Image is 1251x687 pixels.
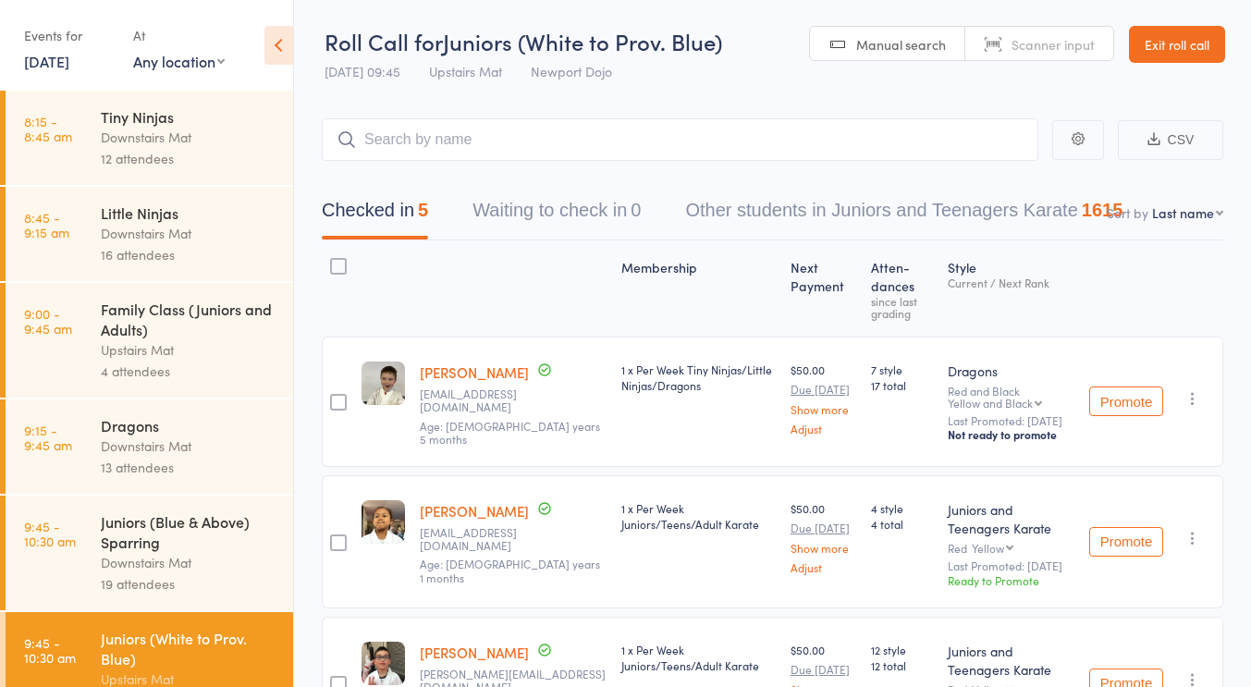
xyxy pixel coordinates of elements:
[783,249,864,328] div: Next Payment
[420,556,600,584] span: Age: [DEMOGRAPHIC_DATA] years 1 months
[864,249,940,328] div: Atten­dances
[472,190,641,239] button: Waiting to check in0
[101,436,277,457] div: Downstairs Mat
[362,500,405,544] img: image1682724421.png
[871,642,933,657] span: 12 style
[24,306,72,336] time: 9:00 - 9:45 am
[791,663,856,676] small: Due [DATE]
[791,500,856,573] div: $50.00
[6,496,293,610] a: 9:45 -10:30 amJuniors (Blue & Above) SparringDownstairs Mat19 attendees
[420,362,529,382] a: [PERSON_NAME]
[24,114,72,143] time: 8:15 - 8:45 am
[1152,203,1214,222] div: Last name
[791,383,856,396] small: Due [DATE]
[791,561,856,573] a: Adjust
[362,642,405,685] img: image1728688326.png
[322,118,1038,161] input: Search by name
[24,635,76,665] time: 9:45 - 10:30 am
[948,500,1074,537] div: Juniors and Teenagers Karate
[443,26,722,56] span: Juniors (White to Prov. Blue)
[325,26,443,56] span: Roll Call for
[418,200,428,220] div: 5
[791,423,856,435] a: Adjust
[420,526,607,553] small: angelika1981@gmail.com
[948,542,1074,554] div: Red
[791,521,856,534] small: Due [DATE]
[24,51,69,71] a: [DATE]
[101,339,277,361] div: Upstairs Mat
[856,35,946,54] span: Manual search
[1118,120,1223,160] button: CSV
[948,397,1033,409] div: Yellow and Black
[420,643,529,662] a: [PERSON_NAME]
[133,20,225,51] div: At
[1129,26,1225,63] a: Exit roll call
[101,415,277,436] div: Dragons
[101,511,277,552] div: Juniors (Blue & Above) Sparring
[940,249,1082,328] div: Style
[948,276,1074,288] div: Current / Next Rank
[621,362,776,393] div: 1 x Per Week Tiny Ninjas/Little Ninjas/Dragons
[6,283,293,398] a: 9:00 -9:45 amFamily Class (Juniors and Adults)Upstairs Mat4 attendees
[948,572,1074,588] div: Ready to Promote
[24,20,115,51] div: Events for
[101,127,277,148] div: Downstairs Mat
[322,190,428,239] button: Checked in5
[6,187,293,281] a: 8:45 -9:15 amLittle NinjasDownstairs Mat16 attendees
[101,573,277,595] div: 19 attendees
[948,414,1074,427] small: Last Promoted: [DATE]
[791,403,856,415] a: Show more
[1107,203,1148,222] label: Sort by
[24,423,72,452] time: 9:15 - 9:45 am
[871,516,933,532] span: 4 total
[101,457,277,478] div: 13 attendees
[101,202,277,223] div: Little Ninjas
[1089,386,1163,416] button: Promote
[6,399,293,494] a: 9:15 -9:45 amDragonsDownstairs Mat13 attendees
[621,642,776,673] div: 1 x Per Week Juniors/Teens/Adult Karate
[871,657,933,673] span: 12 total
[621,500,776,532] div: 1 x Per Week Juniors/Teens/Adult Karate
[1012,35,1095,54] span: Scanner input
[1089,527,1163,557] button: Promote
[791,542,856,554] a: Show more
[420,418,600,447] span: Age: [DEMOGRAPHIC_DATA] years 5 months
[420,501,529,521] a: [PERSON_NAME]
[101,552,277,573] div: Downstairs Mat
[531,62,612,80] span: Newport Dojo
[420,387,607,414] small: katherinelcoakley@gmail.com
[6,91,293,185] a: 8:15 -8:45 amTiny NinjasDownstairs Mat12 attendees
[101,148,277,169] div: 12 attendees
[325,62,400,80] span: [DATE] 09:45
[101,106,277,127] div: Tiny Ninjas
[429,62,502,80] span: Upstairs Mat
[101,628,277,669] div: Juniors (White to Prov. Blue)
[948,385,1074,409] div: Red and Black
[362,362,405,405] img: image1698442007.png
[101,299,277,339] div: Family Class (Juniors and Adults)
[972,542,1004,554] div: Yellow
[948,362,1074,380] div: Dragons
[24,210,69,239] time: 8:45 - 9:15 am
[101,361,277,382] div: 4 attendees
[101,244,277,265] div: 16 attendees
[631,200,641,220] div: 0
[24,519,76,548] time: 9:45 - 10:30 am
[871,377,933,393] span: 17 total
[133,51,225,71] div: Any location
[871,362,933,377] span: 7 style
[1082,200,1123,220] div: 1615
[614,249,783,328] div: Membership
[791,362,856,435] div: $50.00
[948,642,1074,679] div: Juniors and Teenagers Karate
[101,223,277,244] div: Downstairs Mat
[948,559,1074,572] small: Last Promoted: [DATE]
[685,190,1122,239] button: Other students in Juniors and Teenagers Karate1615
[948,427,1074,442] div: Not ready to promote
[871,295,933,319] div: since last grading
[871,500,933,516] span: 4 style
